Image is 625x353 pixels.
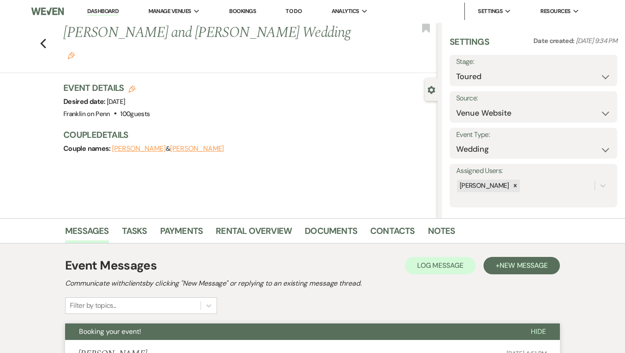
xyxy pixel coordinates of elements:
a: Contacts [370,224,415,243]
span: Hide [531,327,546,336]
button: Edit [68,51,75,59]
span: Log Message [417,261,464,270]
a: Rental Overview [216,224,292,243]
button: +New Message [484,257,560,274]
a: Dashboard [87,7,118,16]
span: Desired date: [63,97,107,106]
label: Assigned Users: [456,165,611,177]
div: Filter by topics... [70,300,116,311]
a: Messages [65,224,109,243]
a: Tasks [122,224,147,243]
a: Documents [305,224,357,243]
div: [PERSON_NAME] [457,180,510,192]
span: Manage Venues [148,7,191,16]
h1: Event Messages [65,256,157,275]
span: Franklin on Penn [63,110,110,118]
span: Analytics [332,7,359,16]
span: [DATE] 9:34 PM [576,37,617,45]
h1: [PERSON_NAME] and [PERSON_NAME] Wedding [63,23,359,64]
label: Stage: [456,56,611,68]
a: Payments [160,224,203,243]
span: Resources [540,7,570,16]
button: Booking your event! [65,323,517,340]
span: & [112,144,224,153]
button: [PERSON_NAME] [170,145,224,152]
h3: Event Details [63,82,150,94]
span: Date created: [533,37,576,45]
img: Weven Logo [31,2,64,20]
a: Notes [428,224,455,243]
button: Hide [517,323,560,340]
h3: Couple Details [63,129,429,141]
a: Bookings [229,7,256,15]
a: To Do [286,7,302,15]
span: [DATE] [107,97,125,106]
button: Log Message [405,257,476,274]
button: [PERSON_NAME] [112,145,166,152]
span: Couple names: [63,144,112,153]
button: Close lead details [428,85,435,93]
span: New Message [500,261,548,270]
span: Settings [478,7,503,16]
h2: Communicate with clients by clicking "New Message" or replying to an existing message thread. [65,278,560,289]
label: Event Type: [456,129,611,141]
span: Booking your event! [79,327,141,336]
span: 100 guests [120,110,150,118]
h3: Settings [450,36,489,55]
label: Source: [456,92,611,105]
